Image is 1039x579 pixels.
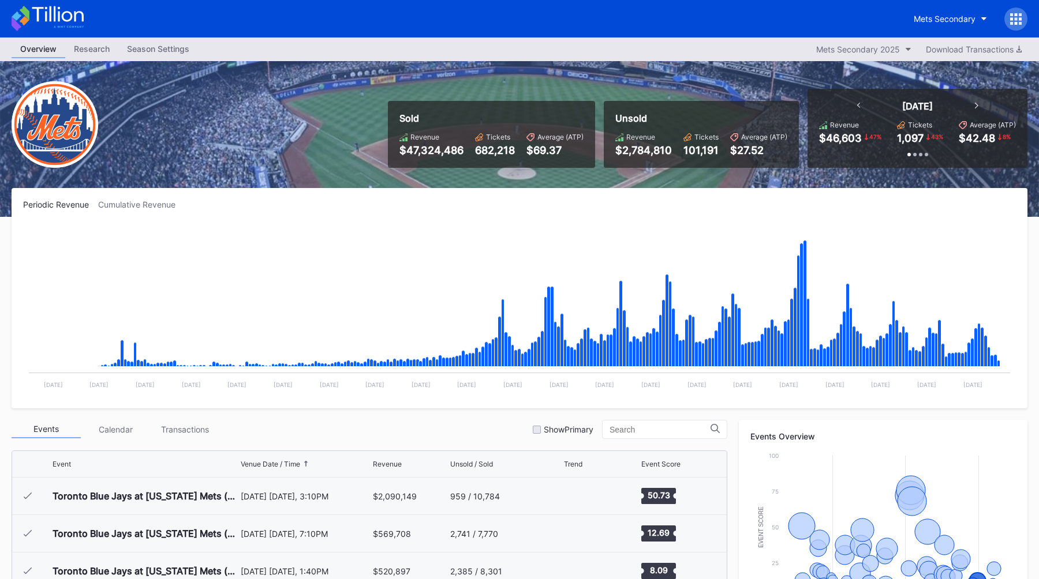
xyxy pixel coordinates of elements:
[12,420,81,438] div: Events
[550,381,569,388] text: [DATE]
[772,488,779,495] text: 75
[399,144,464,156] div: $47,324,486
[486,133,510,141] div: Tickets
[825,381,844,388] text: [DATE]
[227,381,246,388] text: [DATE]
[44,381,63,388] text: [DATE]
[526,144,584,156] div: $69.37
[320,381,339,388] text: [DATE]
[871,381,890,388] text: [DATE]
[373,460,402,468] div: Revenue
[694,133,719,141] div: Tickets
[920,42,1027,57] button: Download Transactions
[930,132,944,141] div: 43 %
[399,112,584,124] div: Sold
[65,40,118,58] a: Research
[779,381,798,388] text: [DATE]
[741,133,787,141] div: Average (ATP)
[53,565,238,577] div: Toronto Blue Jays at [US_STATE] Mets (2025 Schedule Picture Frame Giveaway)
[926,44,1022,54] div: Download Transactions
[373,566,410,576] div: $520,897
[475,144,515,156] div: 682,218
[241,566,371,576] div: [DATE] [DATE], 1:40PM
[769,452,779,459] text: 100
[908,121,932,129] div: Tickets
[241,460,300,468] div: Venue Date / Time
[914,14,976,24] div: Mets Secondary
[182,381,201,388] text: [DATE]
[917,381,936,388] text: [DATE]
[648,528,670,537] text: 12.69
[819,132,862,144] div: $46,603
[758,506,764,548] text: Event Score
[12,81,98,168] img: New-York-Mets-Transparent.png
[626,133,655,141] div: Revenue
[649,565,667,575] text: 8.09
[450,529,498,539] div: 2,741 / 7,770
[615,112,787,124] div: Unsold
[450,491,500,501] div: 959 / 10,784
[868,132,883,141] div: 47 %
[274,381,293,388] text: [DATE]
[98,200,185,209] div: Cumulative Revenue
[373,529,411,539] div: $569,708
[450,460,493,468] div: Unsold / Sold
[564,482,599,510] svg: Chart title
[687,381,707,388] text: [DATE]
[647,490,670,500] text: 50.73
[53,460,71,468] div: Event
[959,132,995,144] div: $42.48
[564,519,599,548] svg: Chart title
[81,420,150,438] div: Calendar
[450,566,502,576] div: 2,385 / 8,301
[810,42,917,57] button: Mets Secondary 2025
[53,528,238,539] div: Toronto Blue Jays at [US_STATE] Mets ([PERSON_NAME] Players Pin Giveaway)
[595,381,614,388] text: [DATE]
[373,491,417,501] div: $2,090,149
[750,431,1016,441] div: Events Overview
[544,424,593,434] div: Show Primary
[610,425,711,434] input: Search
[772,559,779,566] text: 25
[970,121,1016,129] div: Average (ATP)
[641,381,660,388] text: [DATE]
[615,144,672,156] div: $2,784,810
[12,40,65,58] a: Overview
[897,132,924,144] div: 1,097
[53,490,238,502] div: Toronto Blue Jays at [US_STATE] Mets (Mets Opening Day)
[816,44,900,54] div: Mets Secondary 2025
[772,524,779,531] text: 50
[23,224,1016,397] svg: Chart title
[905,8,996,29] button: Mets Secondary
[902,100,933,112] div: [DATE]
[412,381,431,388] text: [DATE]
[241,529,371,539] div: [DATE] [DATE], 7:10PM
[457,381,476,388] text: [DATE]
[118,40,198,58] a: Season Settings
[150,420,219,438] div: Transactions
[241,491,371,501] div: [DATE] [DATE], 3:10PM
[118,40,198,57] div: Season Settings
[23,200,98,209] div: Periodic Revenue
[365,381,384,388] text: [DATE]
[410,133,439,141] div: Revenue
[65,40,118,57] div: Research
[683,144,719,156] div: 101,191
[733,381,752,388] text: [DATE]
[89,381,109,388] text: [DATE]
[963,381,982,388] text: [DATE]
[830,121,859,129] div: Revenue
[537,133,584,141] div: Average (ATP)
[503,381,522,388] text: [DATE]
[1001,132,1012,141] div: 8 %
[136,381,155,388] text: [DATE]
[641,460,681,468] div: Event Score
[564,460,582,468] div: Trend
[730,144,787,156] div: $27.52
